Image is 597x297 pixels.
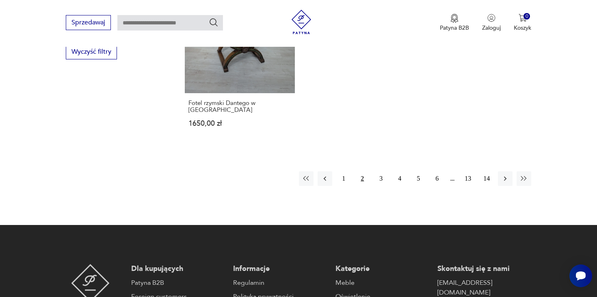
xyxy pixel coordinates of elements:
p: Patyna B2B [440,24,469,32]
button: Sprzedawaj [66,15,111,30]
button: 4 [392,171,407,186]
p: Dla kupujących [131,264,225,274]
a: Patyna B2B [131,278,225,288]
button: Zaloguj [482,14,501,32]
button: Wyczyść filtry [66,44,117,59]
p: Informacje [233,264,327,274]
button: Szukaj [209,17,218,27]
p: Skontaktuj się z nami [437,264,531,274]
button: 3 [374,171,388,186]
div: 0 [523,13,530,20]
a: Regulamin [233,278,327,288]
img: Ikona koszyka [519,14,527,22]
button: 0Koszyk [514,14,531,32]
p: 1650,00 zł [188,120,291,127]
iframe: Smartsupp widget button [569,264,592,287]
button: 14 [479,171,494,186]
button: 6 [430,171,444,186]
p: Koszyk [514,24,531,32]
p: Zaloguj [482,24,501,32]
img: Ikona medalu [450,14,459,23]
button: 5 [411,171,426,186]
a: Sprzedawaj [66,20,111,26]
a: Meble [335,278,429,288]
h3: Fotel rzymski Dantego w [GEOGRAPHIC_DATA] [188,100,291,114]
button: 13 [461,171,475,186]
img: Patyna - sklep z meblami i dekoracjami vintage [289,10,314,34]
img: Ikonka użytkownika [487,14,495,22]
p: Kategorie [335,264,429,274]
button: 2 [355,171,370,186]
a: Ikona medaluPatyna B2B [440,14,469,32]
button: 1 [336,171,351,186]
button: Patyna B2B [440,14,469,32]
